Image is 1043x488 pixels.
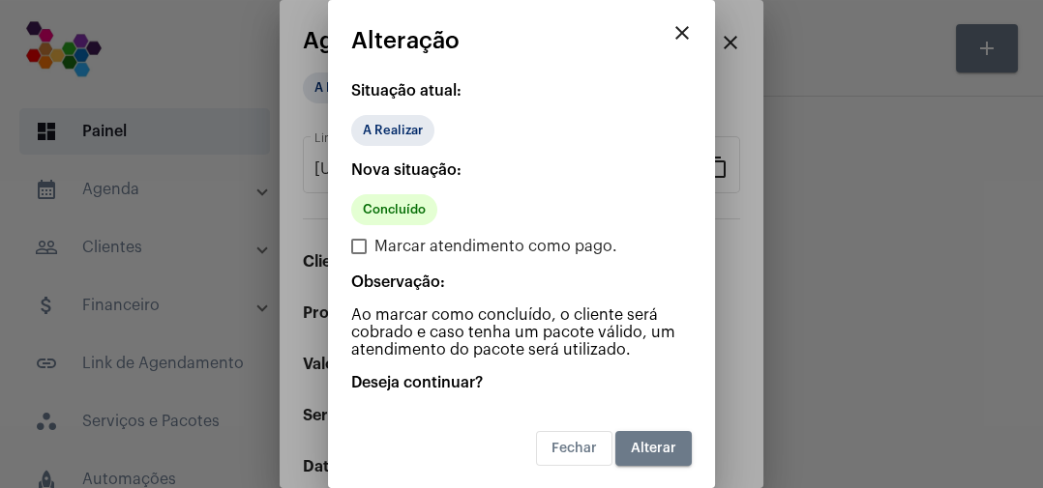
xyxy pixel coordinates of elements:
p: Ao marcar como concluído, o cliente será cobrado e caso tenha um pacote válido, um atendimento do... [351,306,692,359]
mat-chip: A Realizar [351,115,434,146]
mat-chip: Concluído [351,194,437,225]
span: Marcar atendimento como pago. [374,235,617,258]
span: Fechar [551,442,597,455]
p: Situação atual: [351,82,692,100]
span: Alterar [631,442,676,455]
mat-icon: close [670,21,694,44]
p: Observação: [351,273,692,291]
p: Nova situação: [351,161,692,179]
p: Deseja continuar? [351,374,692,391]
button: Alterar [615,431,692,466]
button: Fechar [536,431,612,466]
span: Alteração [351,28,460,53]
